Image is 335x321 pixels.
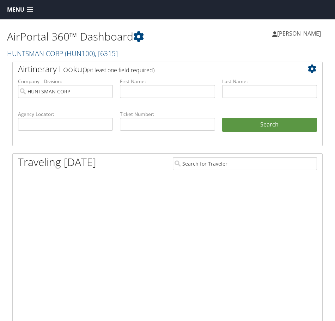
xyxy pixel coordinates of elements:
[7,6,24,13] span: Menu
[87,66,154,74] span: (at least one field required)
[7,49,118,58] a: HUNTSMAN CORP
[18,63,291,75] h2: Airtinerary Lookup
[4,4,37,16] a: Menu
[222,118,317,132] button: Search
[272,23,328,44] a: [PERSON_NAME]
[18,155,96,169] h1: Traveling [DATE]
[95,49,118,58] span: , [ 6315 ]
[277,30,321,37] span: [PERSON_NAME]
[222,78,317,85] label: Last Name:
[18,111,113,118] label: Agency Locator:
[120,78,215,85] label: First Name:
[18,78,113,85] label: Company - Division:
[65,49,95,58] span: ( HUN100 )
[120,111,215,118] label: Ticket Number:
[173,157,317,170] input: Search for Traveler
[7,29,167,44] h1: AirPortal 360™ Dashboard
